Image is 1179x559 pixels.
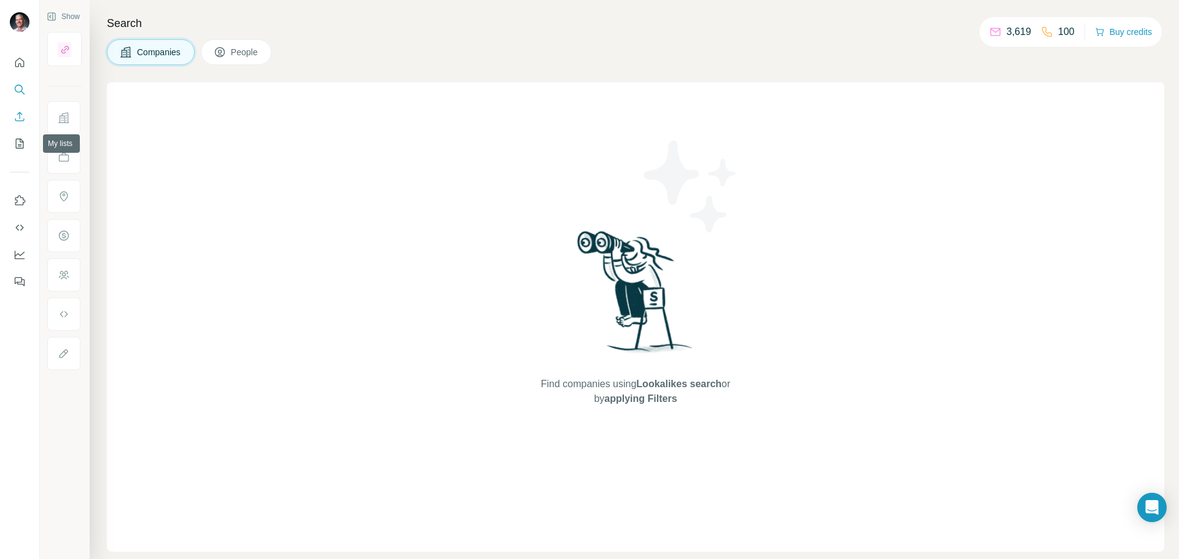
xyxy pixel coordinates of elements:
[107,15,1164,32] h4: Search
[636,379,722,389] span: Lookalikes search
[537,377,734,406] span: Find companies using or by
[604,393,677,404] span: applying Filters
[10,133,29,155] button: My lists
[137,46,182,58] span: Companies
[10,190,29,212] button: Use Surfe on LinkedIn
[1006,25,1031,39] p: 3,619
[1058,25,1075,39] p: 100
[10,106,29,128] button: Enrich CSV
[1137,493,1167,522] div: Open Intercom Messenger
[10,79,29,101] button: Search
[10,244,29,266] button: Dashboard
[10,52,29,74] button: Quick start
[38,7,88,26] button: Show
[10,217,29,239] button: Use Surfe API
[10,271,29,293] button: Feedback
[636,131,746,242] img: Surfe Illustration - Stars
[231,46,259,58] span: People
[572,228,699,364] img: Surfe Illustration - Woman searching with binoculars
[10,12,29,32] img: Avatar
[1095,23,1152,40] button: Buy credits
